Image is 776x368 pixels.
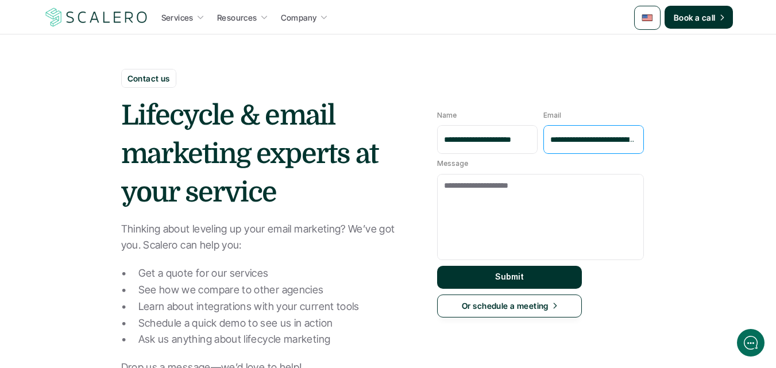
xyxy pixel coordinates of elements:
p: Or schedule a meeting [462,300,549,312]
p: Learn about integrations with your current tools [138,299,408,315]
h1: Lifecycle & email marketing experts at your service [121,96,408,212]
a: Scalero company logotype [44,7,149,28]
img: 🇺🇸 [642,12,653,24]
p: Message [437,160,468,168]
a: Or schedule a meeting [437,295,582,317]
p: Schedule a quick demo to see us in action [138,315,408,332]
p: Resources [217,11,257,24]
p: Book a call [674,11,716,24]
p: Submit [495,272,524,282]
h1: Hi! Welcome to [GEOGRAPHIC_DATA]. [17,56,213,74]
p: Company [281,11,317,24]
p: Contact us [128,72,170,84]
span: We run on Gist [96,294,145,301]
p: Get a quote for our services [138,265,408,282]
span: New conversation [74,159,138,168]
img: Scalero company logotype [44,6,149,28]
textarea: Message [437,174,644,260]
button: New conversation [18,152,212,175]
p: Name [437,111,457,119]
p: Email [543,111,561,119]
p: Ask us anything about lifecycle marketing [138,331,408,348]
iframe: gist-messenger-bubble-iframe [737,329,765,357]
input: Email [543,125,644,154]
button: Submit [437,266,582,289]
p: Services [161,11,194,24]
p: See how we compare to other agencies [138,282,408,299]
p: Thinking about leveling up your email marketing? We’ve got you. Scalero can help you: [121,221,408,254]
input: Name [437,125,538,154]
h2: Let us know if we can help with lifecycle marketing. [17,76,213,131]
a: Book a call [665,6,733,29]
